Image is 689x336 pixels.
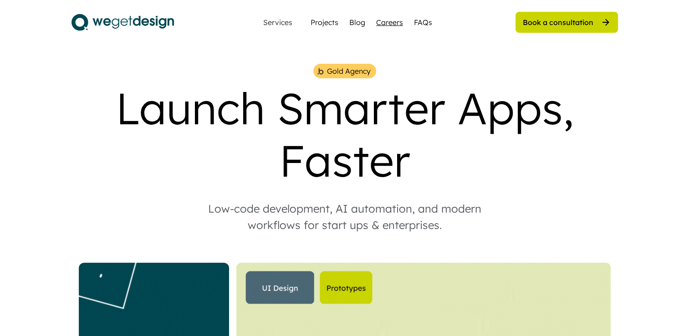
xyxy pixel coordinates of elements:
a: Careers [376,17,403,28]
div: Book a consultation [523,17,593,27]
div: Launch Smarter Apps, Faster [71,82,618,187]
div: Services [260,19,296,26]
a: Blog [349,17,365,28]
a: Projects [311,17,338,28]
img: bubble%201.png [316,67,324,76]
a: FAQs [414,17,432,28]
div: Low-code development, AI automation, and modern workflows for start ups & enterprises. [190,200,500,233]
img: logo.svg [71,11,174,34]
div: Gold Agency [327,66,371,76]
